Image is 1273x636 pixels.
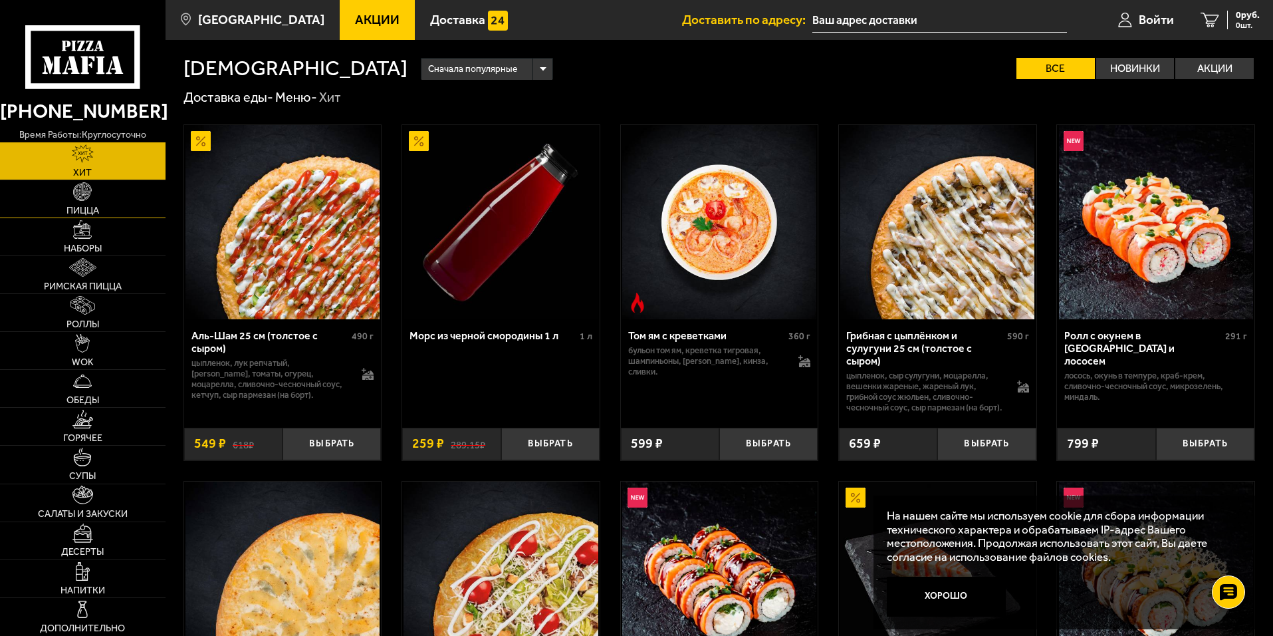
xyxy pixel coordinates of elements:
div: Хит [319,89,341,106]
span: Горячее [63,434,102,443]
label: Все [1016,58,1095,79]
img: Акционный [846,488,866,508]
p: цыпленок, лук репчатый, [PERSON_NAME], томаты, огурец, моцарелла, сливочно-чесночный соус, кетчуп... [191,358,349,400]
button: Выбрать [937,428,1036,460]
span: Салаты и закуски [38,510,128,519]
div: Морс из черной смородины 1 л [409,329,576,342]
span: Римская пицца [44,282,122,291]
a: Меню- [275,89,317,105]
p: цыпленок, сыр сулугуни, моцарелла, вешенки жареные, жареный лук, грибной соус Жюльен, сливочно-че... [846,371,1004,413]
p: бульон том ям, креветка тигровая, шампиньоны, [PERSON_NAME], кинза, сливки. [628,345,786,377]
div: Ролл с окунем в [GEOGRAPHIC_DATA] и лососем [1064,329,1222,367]
span: [GEOGRAPHIC_DATA] [198,13,324,26]
input: Ваш адрес доставки [812,8,1067,33]
div: Грибная с цыплёнком и сулугуни 25 см (толстое с сыром) [846,329,1004,367]
img: 15daf4d41897b9f0e9f617042186c801.svg [488,11,508,31]
span: 549 ₽ [194,437,226,450]
span: 490 г [352,331,374,342]
span: Сначала популярные [428,57,517,82]
label: Акции [1175,58,1254,79]
label: Новинки [1096,58,1175,79]
img: Акционный [191,131,211,151]
span: Акции [355,13,400,26]
span: Супы [69,472,96,481]
img: Том ям с креветками [622,125,816,319]
span: Роллы [66,320,99,329]
span: Десерты [61,548,104,557]
span: Пицца [66,206,99,216]
a: НовинкаРолл с окунем в темпуре и лососем [1057,125,1254,319]
a: Грибная с цыплёнком и сулугуни 25 см (толстое с сыром) [839,125,1036,319]
p: На нашем сайте мы используем cookie для сбора информации технического характера и обрабатываем IP... [887,509,1234,564]
img: Аль-Шам 25 см (толстое с сыром) [185,125,380,319]
span: 0 руб. [1236,11,1260,20]
span: 590 г [1007,331,1029,342]
button: Выбрать [719,428,818,460]
span: 1 л [580,331,592,342]
span: WOK [72,358,94,367]
img: Острое блюдо [628,293,647,313]
img: Акционный [409,131,429,151]
span: Наборы [64,244,102,253]
span: 599 ₽ [631,437,663,450]
s: 618 ₽ [233,437,254,450]
img: Ролл с окунем в темпуре и лососем [1059,125,1253,319]
a: Доставка еды- [183,89,273,105]
a: Острое блюдоТом ям с креветками [621,125,818,319]
img: Новинка [1064,488,1084,508]
a: АкционныйАль-Шам 25 см (толстое с сыром) [184,125,382,319]
s: 289.15 ₽ [451,437,485,450]
a: АкционныйМорс из черной смородины 1 л [402,125,600,319]
span: 799 ₽ [1067,437,1099,450]
span: Доставка [430,13,485,26]
button: Выбрать [283,428,381,460]
span: 259 ₽ [412,437,444,450]
span: 0 шт. [1236,21,1260,29]
img: Грибная с цыплёнком и сулугуни 25 см (толстое с сыром) [840,125,1034,319]
span: 659 ₽ [849,437,881,450]
span: Обеды [66,396,99,405]
img: Морс из черной смородины 1 л [404,125,598,319]
img: Новинка [1064,131,1084,151]
p: лосось, окунь в темпуре, краб-крем, сливочно-чесночный соус, микрозелень, миндаль. [1064,371,1247,402]
span: Хит [73,168,92,178]
button: Выбрать [1156,428,1254,460]
button: Хорошо [887,577,1006,617]
img: Новинка [628,488,647,508]
span: 291 г [1225,331,1247,342]
span: Войти [1139,13,1174,26]
span: Доставить по адресу: [682,13,812,26]
span: 360 г [788,331,810,342]
div: Аль-Шам 25 см (толстое с сыром) [191,329,349,355]
button: Выбрать [501,428,600,460]
span: Напитки [60,586,105,595]
div: Том ям с креветками [628,329,786,342]
span: Дополнительно [40,624,125,633]
h1: [DEMOGRAPHIC_DATA] [183,58,407,79]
